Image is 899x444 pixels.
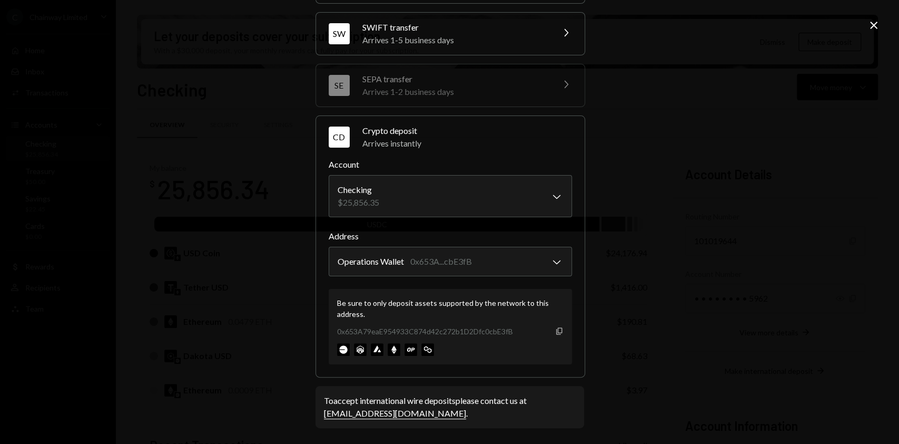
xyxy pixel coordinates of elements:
[337,326,513,337] div: 0x653A79eaE954933C874d42c272b1D2Dfc0cbE3fB
[362,21,547,34] div: SWIFT transfer
[324,408,466,419] a: [EMAIL_ADDRESS][DOMAIN_NAME]
[329,158,572,364] div: CDCrypto depositArrives instantly
[362,34,547,46] div: Arrives 1-5 business days
[329,127,350,148] div: CD
[329,230,572,243] label: Address
[316,13,585,55] button: SWSWIFT transferArrives 1-5 business days
[404,343,417,356] img: optimism-mainnet
[421,343,434,356] img: polygon-mainnet
[362,137,572,150] div: Arrives instantly
[388,343,400,356] img: ethereum-mainnet
[329,23,350,44] div: SW
[362,73,547,85] div: SEPA transfer
[362,85,547,98] div: Arrives 1-2 business days
[337,343,350,356] img: base-mainnet
[410,255,472,268] div: 0x653A...cbE3fB
[324,394,576,420] div: To accept international wire deposits please contact us at .
[329,158,572,171] label: Account
[371,343,383,356] img: avalanche-mainnet
[329,175,572,217] button: Account
[316,64,585,107] button: SESEPA transferArrives 1-2 business days
[329,75,350,96] div: SE
[362,124,572,137] div: Crypto deposit
[337,297,564,320] div: Be sure to only deposit assets supported by the network to this address.
[354,343,367,356] img: arbitrum-mainnet
[329,247,572,276] button: Address
[316,116,585,158] button: CDCrypto depositArrives instantly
